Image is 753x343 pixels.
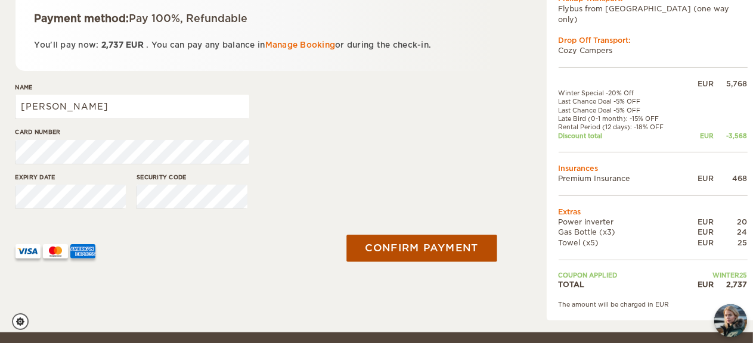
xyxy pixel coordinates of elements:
div: 468 [714,173,748,183]
div: Drop Off Transport: [559,35,748,45]
button: chat-button [714,304,747,337]
div: EUR [687,238,714,248]
img: VISA [16,244,41,258]
td: Winter Special -20% Off [559,89,687,97]
td: Coupon applied [559,271,687,279]
label: Security code [137,173,247,182]
label: Name [16,83,249,92]
td: Last Chance Deal -5% OFF [559,106,687,114]
label: Expiry date [16,173,126,182]
div: The amount will be charged in EUR [559,300,748,308]
td: WINTER25 [687,271,747,279]
div: EUR [687,79,714,89]
div: EUR [687,132,714,140]
td: Late Bird (0-1 month): -15% OFF [559,114,687,123]
button: Confirm payment [347,235,497,261]
div: 24 [714,227,748,237]
div: EUR [687,279,714,289]
div: 2,737 [714,279,748,289]
td: Flybus from [GEOGRAPHIC_DATA] (one way only) [559,4,748,24]
div: 5,768 [714,79,748,89]
td: Towel (x5) [559,238,687,248]
td: Discount total [559,132,687,140]
td: Insurances [559,163,748,173]
td: Power inverter [559,217,687,227]
td: Gas Bottle (x3) [559,227,687,237]
td: Last Chance Deal -5% OFF [559,97,687,105]
td: Premium Insurance [559,173,687,183]
div: -3,568 [714,132,748,140]
img: mastercard [43,244,68,258]
div: 20 [714,217,748,227]
div: 25 [714,238,748,248]
img: AMEX [70,244,95,258]
div: EUR [687,227,714,237]
span: 2,737 [101,40,123,49]
div: Payment method: [35,11,476,26]
p: You'll pay now: . You can pay any balance in or during the check-in. [35,38,476,52]
td: Cozy Campers [559,45,748,55]
span: Pay 100%, Refundable [129,13,248,24]
a: Cookie settings [12,313,36,330]
td: Extras [559,207,748,217]
div: EUR [687,217,714,227]
td: Rental Period (12 days): -18% OFF [559,123,687,131]
img: Freyja at Cozy Campers [714,304,747,337]
td: TOTAL [559,279,687,289]
label: Card number [16,127,249,136]
div: EUR [687,173,714,183]
a: Manage Booking [265,40,336,49]
span: EUR [126,40,144,49]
